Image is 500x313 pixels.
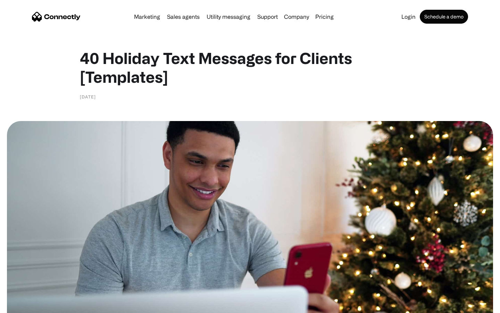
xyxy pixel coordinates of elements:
a: Pricing [312,14,336,19]
div: [DATE] [80,93,96,100]
a: Marketing [131,14,163,19]
h1: 40 Holiday Text Messages for Clients [Templates] [80,49,420,86]
a: Login [399,14,418,19]
div: Company [284,12,309,22]
a: Schedule a demo [420,10,468,24]
a: Utility messaging [204,14,253,19]
a: Sales agents [164,14,202,19]
a: Support [255,14,281,19]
